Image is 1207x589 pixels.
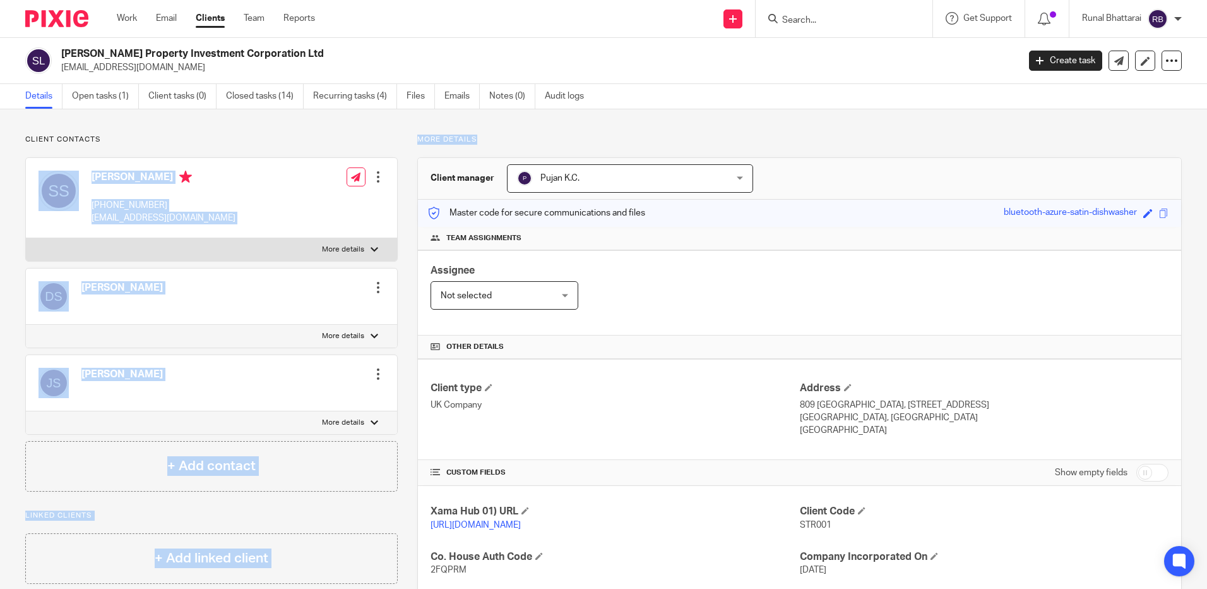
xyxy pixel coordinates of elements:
[431,521,521,530] a: [URL][DOMAIN_NAME]
[431,550,799,564] h4: Co. House Auth Code
[72,84,139,109] a: Open tasks (1)
[196,12,225,25] a: Clients
[39,171,79,211] img: svg%3E
[25,511,398,521] p: Linked clients
[39,281,69,312] img: svg%3E
[800,505,1168,518] h4: Client Code
[431,382,799,395] h4: Client type
[446,342,504,352] span: Other details
[25,47,52,74] img: svg%3E
[179,171,192,183] i: Primary
[431,566,467,574] span: 2FQPRM
[540,174,580,183] span: Pujan K.C.
[1029,51,1102,71] a: Create task
[545,84,593,109] a: Audit logs
[92,199,235,212] p: [PHONE_NUMBER]
[156,12,177,25] a: Email
[1055,466,1127,479] label: Show empty fields
[444,84,480,109] a: Emails
[431,399,799,411] p: UK Company
[431,468,799,478] h4: CUSTOM FIELDS
[781,15,895,27] input: Search
[441,291,492,300] span: Not selected
[963,14,1012,23] span: Get Support
[431,172,494,185] h3: Client manager
[283,12,315,25] a: Reports
[81,281,163,294] h4: [PERSON_NAME]
[61,61,1010,74] p: [EMAIL_ADDRESS][DOMAIN_NAME]
[313,84,397,109] a: Recurring tasks (4)
[117,12,137,25] a: Work
[1082,12,1141,25] p: Runal Bhattarai
[431,265,475,276] span: Assignee
[92,212,235,224] p: [EMAIL_ADDRESS][DOMAIN_NAME]
[322,331,364,341] p: More details
[427,207,645,219] p: Master code for secure communications and files
[167,456,256,476] h4: + Add contact
[800,399,1168,411] p: 809 [GEOGRAPHIC_DATA], [STREET_ADDRESS]
[800,424,1168,437] p: [GEOGRAPHIC_DATA]
[25,84,62,109] a: Details
[446,233,521,243] span: Team assignments
[61,47,820,61] h2: [PERSON_NAME] Property Investment Corporation Ltd
[25,135,398,145] p: Client contacts
[517,171,532,186] img: svg%3E
[39,368,69,398] img: svg%3E
[1004,206,1137,221] div: bluetooth-azure-satin-dishwasher
[417,135,1182,145] p: More details
[407,84,435,109] a: Files
[800,566,826,574] span: [DATE]
[800,382,1168,395] h4: Address
[92,171,235,186] h4: [PERSON_NAME]
[81,368,163,381] h4: [PERSON_NAME]
[489,84,535,109] a: Notes (0)
[800,411,1168,424] p: [GEOGRAPHIC_DATA], [GEOGRAPHIC_DATA]
[226,84,304,109] a: Closed tasks (14)
[1148,9,1168,29] img: svg%3E
[25,10,88,27] img: Pixie
[155,549,268,568] h4: + Add linked client
[322,418,364,428] p: More details
[244,12,265,25] a: Team
[322,245,364,255] p: More details
[800,550,1168,564] h4: Company Incorporated On
[800,521,831,530] span: STR001
[431,505,799,518] h4: Xama Hub 01) URL
[148,84,217,109] a: Client tasks (0)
